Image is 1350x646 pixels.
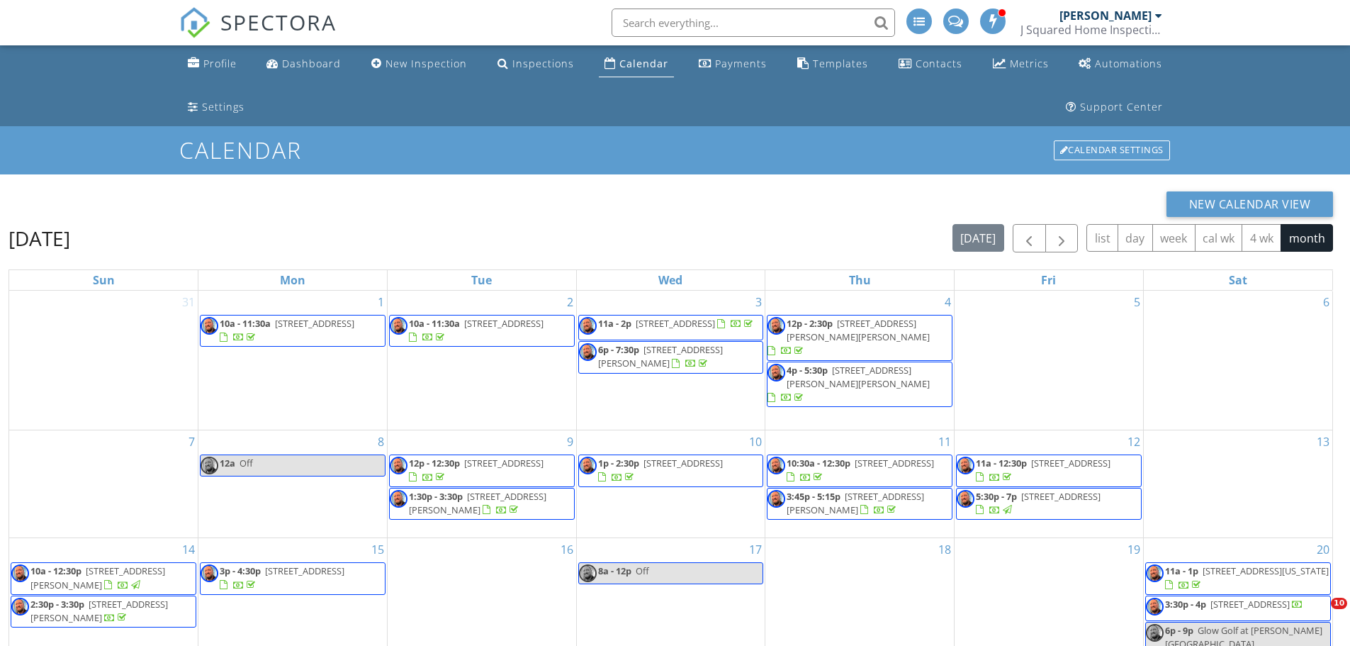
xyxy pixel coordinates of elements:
[375,291,387,313] a: Go to September 1, 2025
[277,270,308,290] a: Monday
[11,564,29,582] img: jordan_pic2.jpg
[765,291,955,430] td: Go to September 4, 2025
[11,598,29,616] img: jordan_pic2.jpg
[976,457,1110,483] a: 11a - 12:30p [STREET_ADDRESS]
[1302,598,1336,632] iframe: Intercom live chat
[1143,430,1332,538] td: Go to September 13, 2025
[261,51,347,77] a: Dashboard
[636,317,715,330] span: [STREET_ADDRESS]
[767,490,785,508] img: jordan_pic2.jpg
[787,364,828,377] span: 4p - 5:30p
[375,430,387,453] a: Go to September 8, 2025
[30,564,165,591] a: 10a - 12:30p [STREET_ADDRESS][PERSON_NAME]
[386,57,467,70] div: New Inspection
[468,270,495,290] a: Tuesday
[389,315,575,347] a: 10a - 11:30a [STREET_ADDRESS]
[813,57,868,70] div: Templates
[11,562,196,594] a: 10a - 12:30p [STREET_ADDRESS][PERSON_NAME]
[492,51,580,77] a: Inspections
[957,457,974,474] img: jordan_pic2.jpg
[578,455,764,486] a: 1p - 2:30p [STREET_ADDRESS]
[987,51,1054,77] a: Metrics
[767,488,952,520] a: 3:45p - 5:15p [STREET_ADDRESS][PERSON_NAME]
[976,457,1027,469] span: 11a - 12:30p
[1059,9,1152,23] div: [PERSON_NAME]
[955,430,1144,538] td: Go to September 12, 2025
[9,291,198,430] td: Go to August 31, 2025
[893,51,968,77] a: Contacts
[715,57,767,70] div: Payments
[390,317,407,335] img: jordan_pic2.jpg
[9,224,70,252] h2: [DATE]
[1195,224,1243,252] button: cal wk
[1242,224,1281,252] button: 4 wk
[198,291,388,430] td: Go to September 1, 2025
[409,490,546,516] a: 1:30p - 3:30p [STREET_ADDRESS][PERSON_NAME]
[179,138,1171,162] h1: Calendar
[598,317,755,330] a: 11a - 2p [STREET_ADDRESS]
[179,7,210,38] img: The Best Home Inspection Software - Spectora
[564,430,576,453] a: Go to September 9, 2025
[1165,624,1193,637] span: 6p - 9p
[787,490,924,516] span: [STREET_ADDRESS][PERSON_NAME]
[275,317,354,330] span: [STREET_ADDRESS]
[576,430,765,538] td: Go to September 10, 2025
[579,317,597,335] img: jordan_pic2.jpg
[1165,564,1329,591] a: 11a - 1p [STREET_ADDRESS][US_STATE]
[767,362,952,408] a: 4p - 5:30p [STREET_ADDRESS][PERSON_NAME][PERSON_NAME]
[656,270,685,290] a: Wednesday
[1125,430,1143,453] a: Go to September 12, 2025
[636,564,649,577] span: Off
[765,430,955,538] td: Go to September 11, 2025
[619,57,668,70] div: Calendar
[202,100,244,113] div: Settings
[1320,291,1332,313] a: Go to September 6, 2025
[1281,224,1333,252] button: month
[1060,94,1169,121] a: Support Center
[240,457,253,469] span: Off
[578,315,764,340] a: 11a - 2p [STREET_ADDRESS]
[1145,596,1331,621] a: 3:30p - 4p [STREET_ADDRESS]
[464,317,544,330] span: [STREET_ADDRESS]
[1080,100,1163,113] div: Support Center
[1125,538,1143,561] a: Go to September 19, 2025
[220,7,337,37] span: SPECTORA
[579,343,597,361] img: jordan_pic2.jpg
[767,455,952,486] a: 10:30a - 12:30p [STREET_ADDRESS]
[409,457,460,469] span: 12p - 12:30p
[916,57,962,70] div: Contacts
[409,490,463,503] span: 1:30p - 3:30p
[767,457,785,474] img: jordan_pic2.jpg
[30,598,168,624] a: 2:30p - 3:30p [STREET_ADDRESS][PERSON_NAME]
[787,317,833,330] span: 12p - 2:30p
[1021,490,1101,503] span: [STREET_ADDRESS]
[746,430,765,453] a: Go to September 10, 2025
[389,488,575,520] a: 1:30p - 3:30p [STREET_ADDRESS][PERSON_NAME]
[693,51,772,77] a: Payments
[1143,291,1332,430] td: Go to September 6, 2025
[387,430,576,538] td: Go to September 9, 2025
[1052,139,1171,162] a: Calendar Settings
[956,488,1142,520] a: 5:30p - 7p [STREET_ADDRESS]
[578,341,764,373] a: 6p - 7:30p [STREET_ADDRESS][PERSON_NAME]
[787,457,934,483] a: 10:30a - 12:30p [STREET_ADDRESS]
[767,317,930,357] a: 12p - 2:30p [STREET_ADDRESS][PERSON_NAME][PERSON_NAME]
[464,457,544,469] span: [STREET_ADDRESS]
[1118,224,1153,252] button: day
[182,94,250,121] a: Settings
[1203,564,1329,577] span: [STREET_ADDRESS][US_STATE]
[956,455,1142,486] a: 11a - 12:30p [STREET_ADDRESS]
[1073,51,1168,77] a: Automations (Advanced)
[846,270,874,290] a: Thursday
[746,538,765,561] a: Go to September 17, 2025
[579,564,597,582] img: jordan_pic2.jpg
[390,457,407,474] img: jordan_pic2.jpg
[1146,598,1164,616] img: jordan_pic2.jpg
[942,291,954,313] a: Go to September 4, 2025
[1131,291,1143,313] a: Go to September 5, 2025
[179,291,198,313] a: Go to August 31, 2025
[1165,598,1206,611] span: 3:30p - 4p
[1031,457,1110,469] span: [STREET_ADDRESS]
[787,490,840,503] span: 3:45p - 5:15p
[579,457,597,474] img: jordan_pic2.jpg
